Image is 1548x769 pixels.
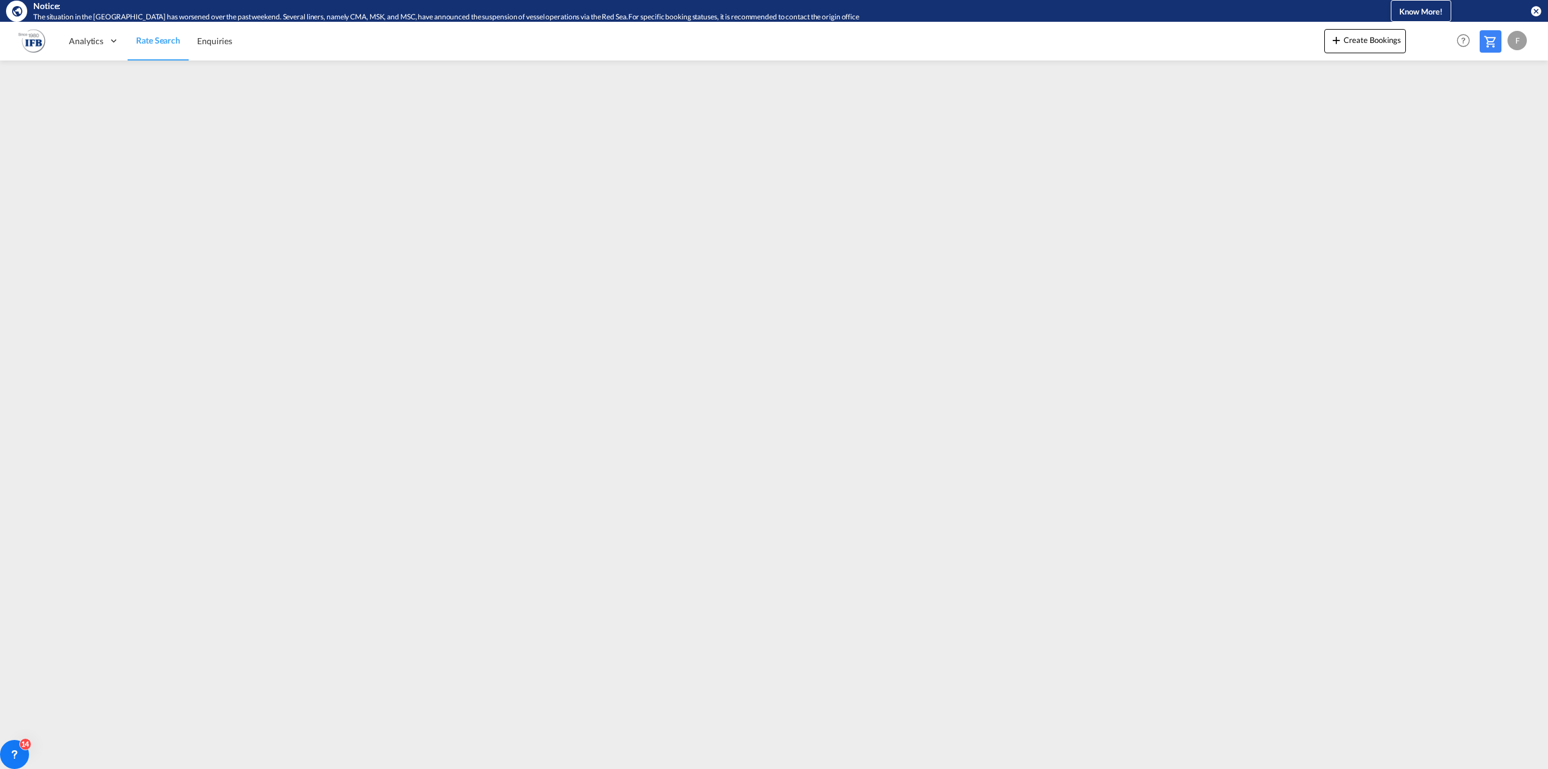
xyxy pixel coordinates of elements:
[1329,33,1344,47] md-icon: icon-plus 400-fg
[1399,7,1443,16] span: Know More!
[197,36,232,46] span: Enquiries
[1507,31,1527,50] div: F
[18,27,45,54] img: b628ab10256c11eeb52753acbc15d091.png
[1530,5,1542,17] button: icon-close-circle
[1453,30,1474,51] span: Help
[69,35,103,47] span: Analytics
[60,21,128,61] div: Analytics
[136,35,180,45] span: Rate Search
[9,705,51,751] iframe: Chat
[128,21,189,61] a: Rate Search
[1453,30,1480,52] div: Help
[11,5,23,17] md-icon: icon-earth
[1324,29,1406,53] button: icon-plus 400-fgCreate Bookings
[33,12,1312,22] div: The situation in the Red Sea has worsened over the past weekend. Several liners, namely CMA, MSK,...
[189,21,241,61] a: Enquiries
